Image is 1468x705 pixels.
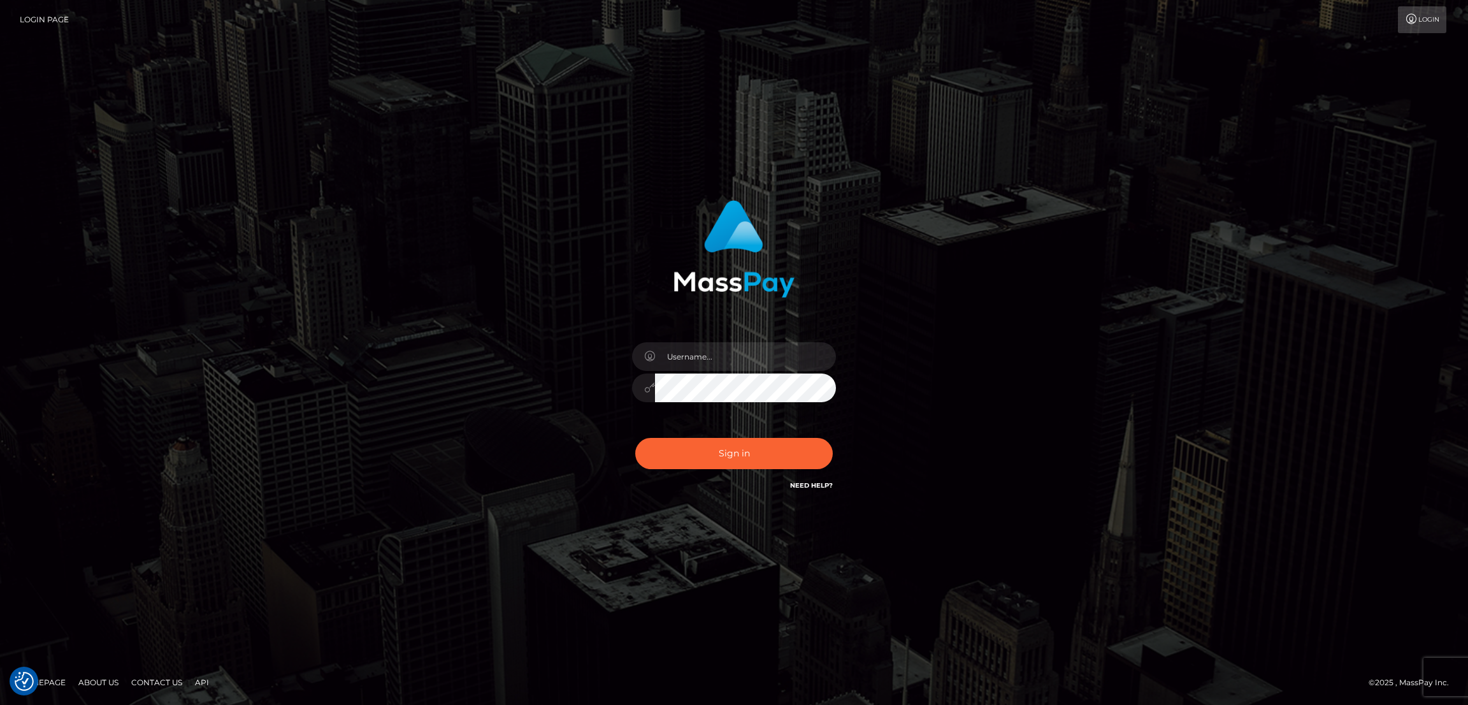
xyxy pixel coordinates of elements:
[14,672,71,692] a: Homepage
[1369,676,1458,690] div: © 2025 , MassPay Inc.
[673,200,795,298] img: MassPay Login
[126,672,187,692] a: Contact Us
[15,672,34,691] button: Consent Preferences
[655,342,836,371] input: Username...
[190,672,214,692] a: API
[15,672,34,691] img: Revisit consent button
[73,672,124,692] a: About Us
[635,438,833,469] button: Sign in
[1398,6,1446,33] a: Login
[790,481,833,490] a: Need Help?
[20,6,69,33] a: Login Page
